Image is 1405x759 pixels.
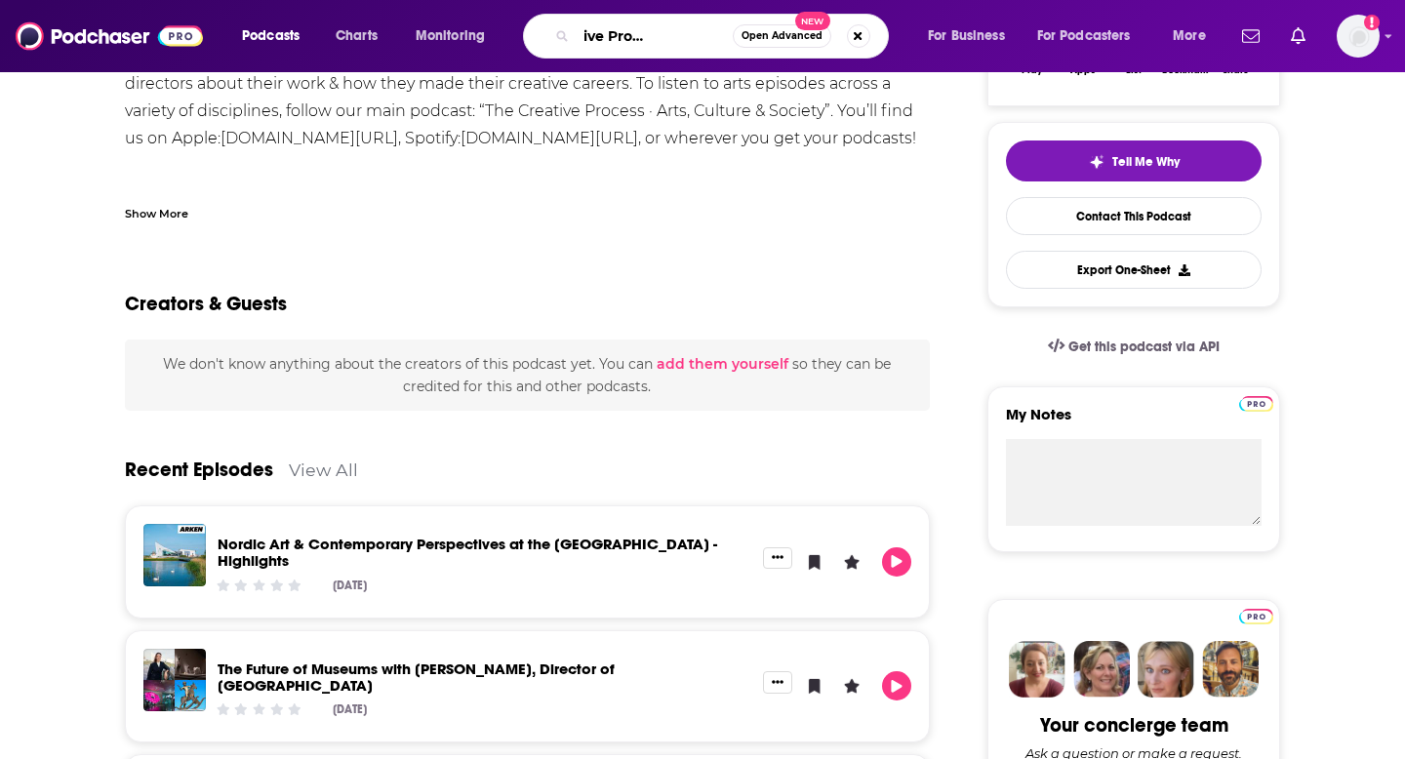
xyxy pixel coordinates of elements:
[1138,641,1194,698] img: Jules Profile
[218,659,615,695] a: The Future of Museums with MARIE NIPPER, Director of ARKEN MUSEUM OF CONTEMPORARY ART
[221,129,398,147] a: [DOMAIN_NAME][URL]
[1006,405,1262,439] label: My Notes
[1006,251,1262,289] button: Export One-Sheet
[800,547,829,577] button: Bookmark Episode
[733,24,831,48] button: Open AdvancedNew
[125,292,287,316] h2: Creators & Guests
[1006,197,1262,235] a: Contact This Podcast
[416,22,485,50] span: Monitoring
[143,524,206,586] img: Nordic Art & Contemporary Perspectives at the ARKEN MUSEUM OF CONTEMPORARY ART - Highlights
[742,31,823,41] span: Open Advanced
[143,649,206,711] img: The Future of Museums with MARIE NIPPER, Director of ARKEN MUSEUM OF CONTEMPORARY ART
[928,22,1005,50] span: For Business
[215,702,303,717] div: Community Rating: 0 out of 5
[336,22,378,50] span: Charts
[837,671,866,700] button: Leave a Rating
[577,20,733,52] input: Search podcasts, credits, & more...
[1337,15,1380,58] span: Logged in as redsetterpr
[763,547,792,569] button: Show More Button
[1239,609,1273,624] img: Podchaser Pro
[1239,606,1273,624] a: Pro website
[837,547,866,577] button: Leave a Rating
[1112,154,1180,170] span: Tell Me Why
[1006,140,1262,181] button: tell me why sparkleTell Me Why
[1283,20,1313,53] a: Show notifications dropdown
[1239,396,1273,412] img: Podchaser Pro
[1032,323,1235,371] a: Get this podcast via API
[163,355,891,394] span: We don't know anything about the creators of this podcast yet . You can so they can be credited f...
[657,356,788,372] button: add them yourself
[461,129,638,147] a: [DOMAIN_NAME][URL]
[1040,713,1228,738] div: Your concierge team
[795,12,830,30] span: New
[289,459,358,480] a: View All
[1037,22,1131,50] span: For Podcasters
[882,547,911,577] button: Play
[402,20,510,52] button: open menu
[1239,393,1273,412] a: Pro website
[242,22,300,50] span: Podcasts
[125,458,273,482] a: Recent Episodes
[1337,15,1380,58] img: User Profile
[1089,154,1104,170] img: tell me why sparkle
[1337,15,1380,58] button: Show profile menu
[1024,20,1159,52] button: open menu
[763,671,792,693] button: Show More Button
[1202,641,1259,698] img: Jon Profile
[323,20,389,52] a: Charts
[1234,20,1267,53] a: Show notifications dropdown
[1073,641,1130,698] img: Barbara Profile
[333,579,367,592] div: [DATE]
[800,671,829,700] button: Bookmark Episode
[1364,15,1380,30] svg: Add a profile image
[1009,641,1065,698] img: Sydney Profile
[333,702,367,716] div: [DATE]
[1173,22,1206,50] span: More
[16,18,203,55] img: Podchaser - Follow, Share and Rate Podcasts
[218,535,717,570] a: Nordic Art & Contemporary Perspectives at the ARKEN MUSEUM OF CONTEMPORARY ART - Highlights
[542,14,907,59] div: Search podcasts, credits, & more...
[215,578,303,592] div: Community Rating: 0 out of 5
[882,671,911,700] button: Play
[228,20,325,52] button: open menu
[914,20,1029,52] button: open menu
[1068,339,1220,355] span: Get this podcast via API
[1159,20,1230,52] button: open menu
